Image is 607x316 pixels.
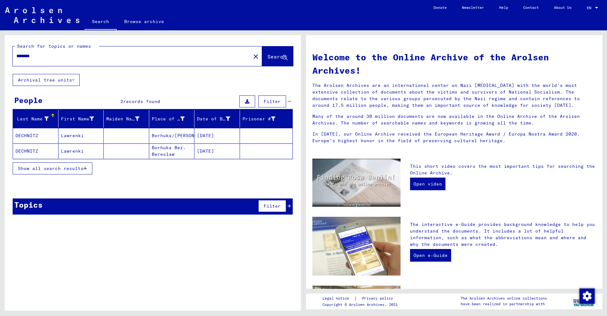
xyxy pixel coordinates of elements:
[410,221,596,248] p: The interactive e-Guide provides background knowledge to help you understand the documents. It in...
[149,143,195,159] mat-cell: Borhuka Bez. Bereslaw
[58,143,104,159] mat-cell: Lawrenki
[322,295,354,302] a: Legal notice
[312,159,401,207] img: video.jpg
[106,114,149,124] div: Maiden Name
[410,249,451,262] a: Open e-Guide
[152,116,185,122] div: Place of Birth
[258,95,286,107] button: Filter
[149,110,195,128] mat-header-cell: Place of Birth
[120,99,123,104] span: 2
[13,74,80,86] button: Archival tree units
[461,301,547,307] p: have been realized in partnership with
[14,94,43,106] div: People
[197,116,230,122] div: Date of Birth
[61,114,104,124] div: First Name
[14,199,43,210] div: Topics
[312,113,596,126] p: Many of the around 30 million documents are now available in the Online Archive of the Arolsen Ar...
[13,128,58,143] mat-cell: DECHNITZ
[252,53,260,60] mat-icon: close
[249,50,262,63] button: Clear
[123,99,160,104] span: records found
[267,53,286,60] span: Search
[117,14,172,29] a: Browse archive
[572,293,596,309] img: yv_logo.png
[194,128,240,143] mat-cell: [DATE]
[13,110,58,128] mat-header-cell: Last Name
[264,203,281,209] span: Filter
[322,302,401,307] p: Copyright © Arolsen Archives, 2021
[264,99,281,104] span: Filter
[58,110,104,128] mat-header-cell: First Name
[84,14,117,30] a: Search
[262,46,293,66] button: Search
[106,116,139,122] div: Maiden Name
[240,110,293,128] mat-header-cell: Prisoner #
[15,116,49,122] div: Last Name
[197,114,240,124] div: Date of Birth
[15,114,58,124] div: Last Name
[312,217,401,276] img: eguide.jpg
[61,116,94,122] div: First Name
[322,295,401,302] div: |
[58,128,104,143] mat-cell: Lawrenki
[194,143,240,159] mat-cell: [DATE]
[242,114,285,124] div: Prisoner #
[242,116,276,122] div: Prisoner #
[410,178,445,190] a: Open video
[13,162,92,174] button: Show all search results
[258,200,286,212] button: Filter
[587,5,591,10] mat-select-trigger: EN
[410,163,596,176] p: This short video covers the most important tips for searching the Online Archive.
[312,131,596,144] p: In [DATE], our Online Archive received the European Heritage Award / Europa Nostra Award 2020, Eu...
[461,295,547,301] p: The Arolsen Archives online collections
[152,114,194,124] div: Place of Birth
[104,110,149,128] mat-header-cell: Maiden Name
[5,7,79,23] img: Arolsen_neg.svg
[579,289,595,304] img: Zustimmung ändern
[312,82,596,109] p: The Arolsen Archives are an international center on Nazi [MEDICAL_DATA] with the world’s most ext...
[357,295,401,302] a: Privacy policy
[13,143,58,159] mat-cell: DECHNITZ
[17,43,91,49] mat-label: Search for topics or names
[194,110,240,128] mat-header-cell: Date of Birth
[149,128,195,143] mat-cell: Borhuka/[PERSON_NAME]
[18,166,83,171] span: Show all search results
[312,51,596,77] h1: Welcome to the Online Archive of the Arolsen Archives!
